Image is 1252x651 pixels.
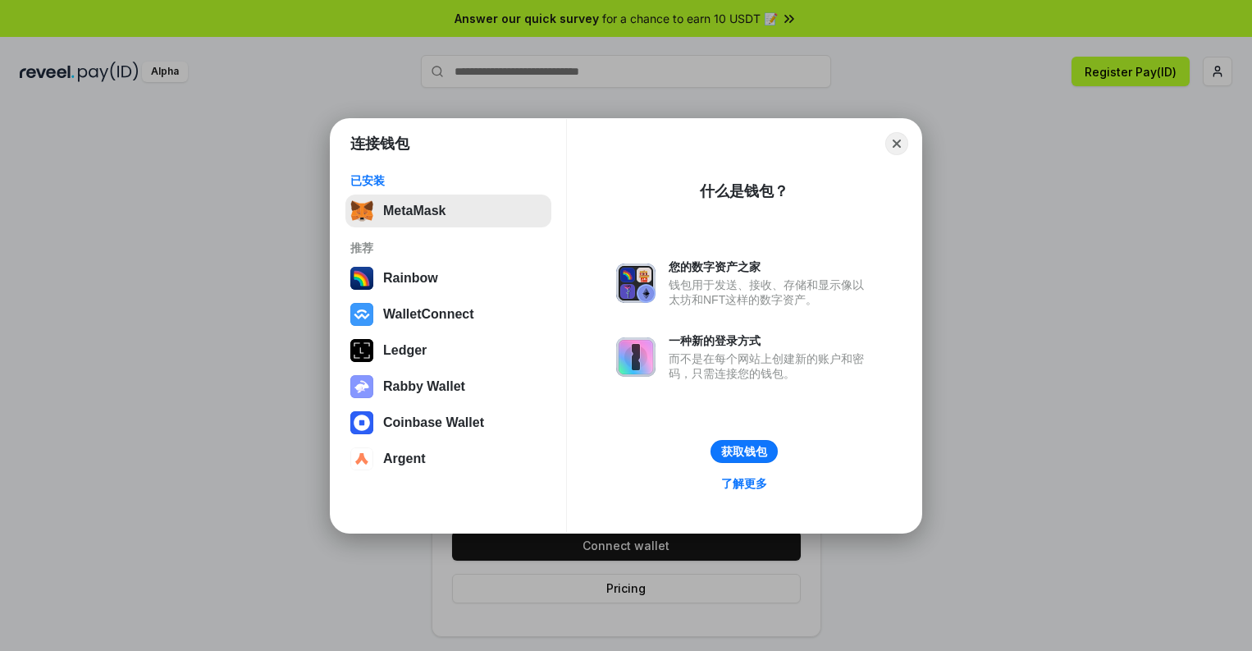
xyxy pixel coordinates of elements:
img: svg+xml,%3Csvg%20xmlns%3D%22http%3A%2F%2Fwww.w3.org%2F2000%2Fsvg%22%20fill%3D%22none%22%20viewBox... [350,375,373,398]
div: Rabby Wallet [383,379,465,394]
h1: 连接钱包 [350,134,409,154]
div: Ledger [383,343,427,358]
button: Rabby Wallet [345,370,551,403]
button: Ledger [345,334,551,367]
div: MetaMask [383,204,446,218]
img: svg+xml,%3Csvg%20xmlns%3D%22http%3A%2F%2Fwww.w3.org%2F2000%2Fsvg%22%20width%3D%2228%22%20height%3... [350,339,373,362]
div: 推荐 [350,241,546,255]
div: WalletConnect [383,307,474,322]
a: 了解更多 [711,473,777,494]
div: 什么是钱包？ [700,181,788,201]
div: 您的数字资产之家 [669,259,872,274]
div: Rainbow [383,271,438,286]
button: Argent [345,442,551,475]
button: 获取钱包 [711,440,778,463]
img: svg+xml,%3Csvg%20xmlns%3D%22http%3A%2F%2Fwww.w3.org%2F2000%2Fsvg%22%20fill%3D%22none%22%20viewBox... [616,337,656,377]
div: 获取钱包 [721,444,767,459]
img: svg+xml,%3Csvg%20xmlns%3D%22http%3A%2F%2Fwww.w3.org%2F2000%2Fsvg%22%20fill%3D%22none%22%20viewBox... [616,264,656,303]
div: Argent [383,452,426,466]
div: 钱包用于发送、接收、存储和显示像以太坊和NFT这样的数字资产。 [669,277,872,307]
div: 了解更多 [721,476,767,491]
button: MetaMask [345,195,551,227]
img: svg+xml,%3Csvg%20width%3D%2228%22%20height%3D%2228%22%20viewBox%3D%220%200%2028%2028%22%20fill%3D... [350,447,373,470]
button: Rainbow [345,262,551,295]
div: 已安装 [350,173,546,188]
button: Coinbase Wallet [345,406,551,439]
div: 而不是在每个网站上创建新的账户和密码，只需连接您的钱包。 [669,351,872,381]
img: svg+xml,%3Csvg%20width%3D%2228%22%20height%3D%2228%22%20viewBox%3D%220%200%2028%2028%22%20fill%3D... [350,411,373,434]
img: svg+xml,%3Csvg%20width%3D%22120%22%20height%3D%22120%22%20viewBox%3D%220%200%20120%20120%22%20fil... [350,267,373,290]
img: svg+xml,%3Csvg%20fill%3D%22none%22%20height%3D%2233%22%20viewBox%3D%220%200%2035%2033%22%20width%... [350,199,373,222]
div: Coinbase Wallet [383,415,484,430]
button: WalletConnect [345,298,551,331]
div: 一种新的登录方式 [669,333,872,348]
button: Close [885,132,908,155]
img: svg+xml,%3Csvg%20width%3D%2228%22%20height%3D%2228%22%20viewBox%3D%220%200%2028%2028%22%20fill%3D... [350,303,373,326]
